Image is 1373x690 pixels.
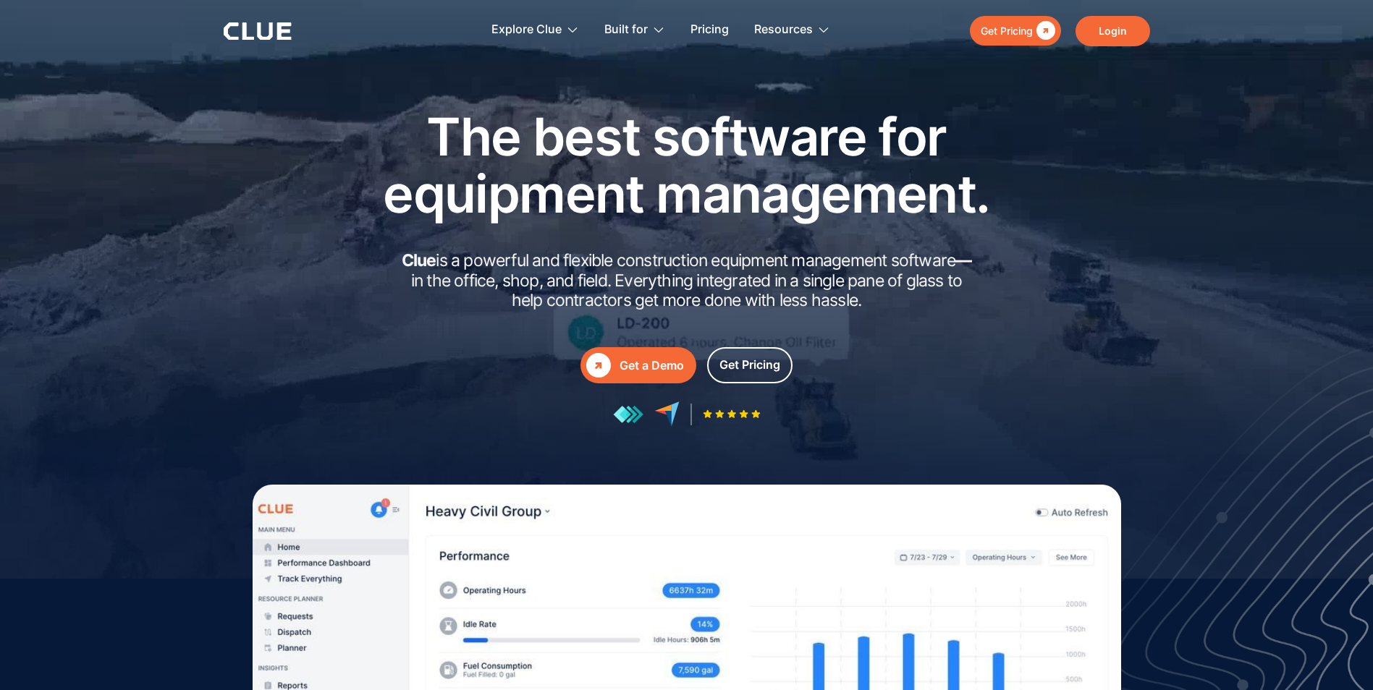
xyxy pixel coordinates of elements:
[1033,22,1055,40] div: 
[955,250,971,271] strong: —
[719,356,780,374] div: Get Pricing
[604,7,665,53] div: Built for
[620,357,684,375] div: Get a Demo
[754,7,813,53] div: Resources
[604,7,648,53] div: Built for
[586,353,611,378] div: 
[690,7,729,53] a: Pricing
[402,250,436,271] strong: Clue
[703,409,761,419] img: Five-star rating icon
[754,7,830,53] div: Resources
[491,7,562,53] div: Explore Clue
[491,7,579,53] div: Explore Clue
[1076,16,1150,46] a: Login
[613,405,643,424] img: reviews at getapp
[707,347,793,383] a: Get Pricing
[981,22,1033,40] div: Get Pricing
[580,347,696,383] a: Get a Demo
[654,401,680,427] img: reviews at capterra
[970,16,1061,46] a: Get Pricing
[361,108,1013,222] h1: The best software for equipment management.
[397,251,976,311] h2: is a powerful and flexible construction equipment management software in the office, shop, and fi...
